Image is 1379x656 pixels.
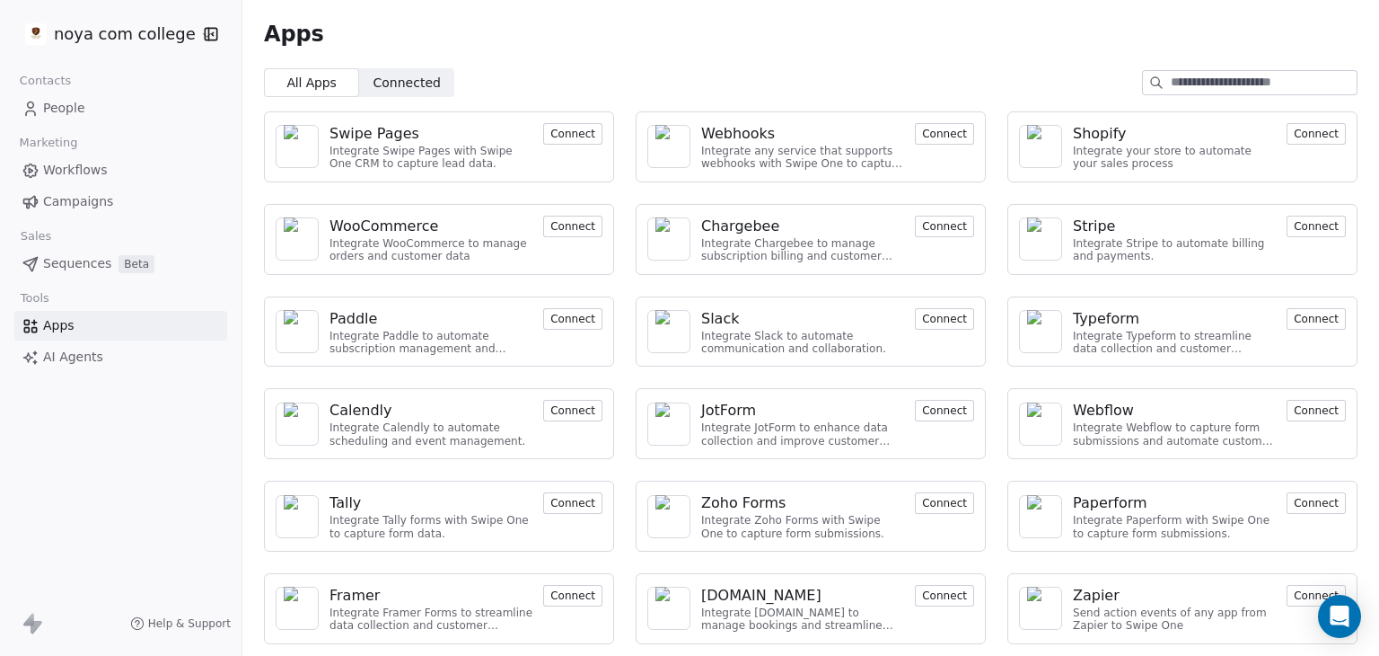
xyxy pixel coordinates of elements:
[1019,403,1062,446] a: NA
[1318,595,1361,638] div: Open Intercom Messenger
[1073,514,1276,540] div: Integrate Paperform with Swipe One to capture form submissions.
[701,400,904,421] a: JotForm
[1287,400,1346,421] button: Connect
[1027,495,1054,538] img: NA
[543,585,602,607] button: Connect
[1287,585,1346,607] button: Connect
[915,494,974,511] a: Connect
[915,217,974,235] a: Connect
[14,93,227,123] a: People
[543,492,602,514] button: Connect
[1027,125,1054,168] img: NA
[1073,330,1276,356] div: Integrate Typeform to streamline data collection and customer engagement.
[1287,494,1346,511] a: Connect
[1073,421,1276,448] div: Integrate Webflow to capture form submissions and automate customer engagement.
[1287,310,1346,327] a: Connect
[1019,310,1062,353] a: NA
[329,216,532,237] a: WooCommerce
[284,587,311,630] img: NA
[148,616,231,631] span: Help & Support
[1027,310,1054,353] img: NA
[701,123,904,145] a: Webhooks
[329,123,532,145] a: Swipe Pages
[1287,402,1346,419] a: Connect
[1073,585,1276,607] a: Zapier
[701,123,775,145] div: Webhooks
[276,125,319,168] a: NA
[14,155,227,185] a: Workflows
[1073,216,1115,237] div: Stripe
[329,514,532,540] div: Integrate Tally forms with Swipe One to capture form data.
[276,495,319,538] a: NA
[329,330,532,356] div: Integrate Paddle to automate subscription management and customer engagement.
[329,421,532,448] div: Integrate Calendly to automate scheduling and event management.
[701,585,821,607] div: [DOMAIN_NAME]
[915,216,974,237] button: Connect
[329,492,532,514] a: Tally
[647,403,690,446] a: NA
[329,400,532,421] a: Calendly
[329,585,380,607] div: Framer
[264,21,324,48] span: Apps
[1287,123,1346,145] button: Connect
[655,125,682,168] img: NA
[276,217,319,261] a: NA
[543,400,602,421] button: Connect
[276,403,319,446] a: NA
[701,216,904,237] a: Chargebee
[284,310,311,353] img: NA
[543,494,602,511] a: Connect
[329,237,532,263] div: Integrate WooCommerce to manage orders and customer data
[1073,585,1120,607] div: Zapier
[1073,492,1276,514] a: Paperform
[1073,123,1276,145] a: Shopify
[1019,125,1062,168] a: NA
[14,249,227,279] a: SequencesBeta
[329,308,377,330] div: Paddle
[12,67,79,94] span: Contacts
[22,19,191,49] button: noya com college
[1073,400,1134,421] div: Webflow
[43,192,113,211] span: Campaigns
[701,607,904,633] div: Integrate [DOMAIN_NAME] to manage bookings and streamline scheduling.
[14,311,227,341] a: Apps
[915,587,974,604] a: Connect
[647,495,690,538] a: NA
[329,492,361,514] div: Tally
[1073,123,1127,145] div: Shopify
[1073,492,1147,514] div: Paperform
[655,495,682,538] img: NA
[12,129,85,156] span: Marketing
[915,123,974,145] button: Connect
[655,310,682,353] img: NA
[701,308,739,330] div: Slack
[701,308,904,330] a: Slack
[915,492,974,514] button: Connect
[14,187,227,217] a: Campaigns
[701,492,904,514] a: Zoho Forms
[329,216,438,237] div: WooCommerce
[655,587,682,630] img: NA
[701,237,904,263] div: Integrate Chargebee to manage subscription billing and customer data.
[701,400,756,421] div: JotForm
[284,217,311,261] img: NA
[915,585,974,607] button: Connect
[329,123,419,145] div: Swipe Pages
[701,216,779,237] div: Chargebee
[25,23,47,45] img: %C3%97%C2%9C%C3%97%C2%95%C3%97%C2%92%C3%97%C2%95%20%C3%97%C2%9E%C3%97%C2%9B%C3%97%C2%9C%C3%97%C2%...
[1073,308,1276,330] a: Typeform
[54,22,196,46] span: noya com college
[543,123,602,145] button: Connect
[647,587,690,630] a: NA
[701,330,904,356] div: Integrate Slack to automate communication and collaboration.
[1287,492,1346,514] button: Connect
[1027,217,1054,261] img: NA
[647,310,690,353] a: NA
[1027,587,1054,630] img: NA
[543,217,602,235] a: Connect
[1287,217,1346,235] a: Connect
[543,125,602,142] a: Connect
[915,308,974,330] button: Connect
[373,74,441,93] span: Connected
[1287,216,1346,237] button: Connect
